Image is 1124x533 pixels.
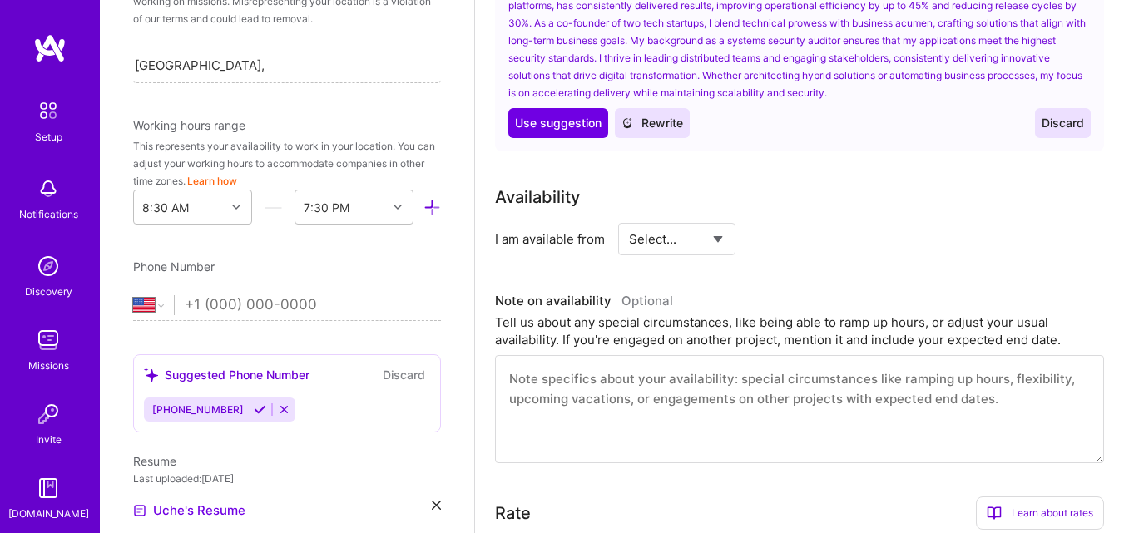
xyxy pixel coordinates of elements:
div: Invite [36,431,62,448]
div: Notifications [19,205,78,223]
i: icon HorizontalInLineDivider [265,199,282,216]
i: icon SuggestedTeams [144,368,158,382]
div: Learn about rates [976,496,1104,530]
div: Suggested Phone Number [144,366,309,383]
img: setup [31,93,66,128]
span: Rewrite [621,115,683,131]
a: Uche's Resume [133,501,245,521]
div: Availability [495,185,580,210]
i: icon Chevron [394,203,402,211]
div: Discovery [25,283,72,300]
div: Rate [495,501,531,526]
img: guide book [32,471,65,505]
div: Missions [28,357,69,374]
div: I am available from [495,230,605,248]
div: Note on availability [495,289,673,313]
button: Discard [1035,108,1091,138]
button: Discard [378,365,430,384]
span: Working hours range [133,118,245,132]
span: Use suggestion [515,115,602,131]
i: icon Chevron [232,203,240,211]
span: Phone Number [133,259,215,274]
div: This represents your availability to work in your location. You can adjust your working hours to ... [133,137,441,190]
i: icon Close [432,501,441,510]
i: icon BookOpen [987,506,1002,521]
button: Rewrite [615,108,690,138]
img: discovery [32,249,65,283]
img: Resume [133,504,146,517]
div: [DOMAIN_NAME] [8,505,89,522]
img: teamwork [32,323,65,357]
div: 8:30 AM [142,199,189,216]
button: Learn how [187,172,237,190]
img: logo [33,33,67,63]
div: 7:30 PM [304,199,349,216]
div: Tell us about any special circumstances, like being able to ramp up hours, or adjust your usual a... [495,313,1104,348]
span: Resume [133,454,176,468]
div: Setup [35,128,62,146]
span: [PHONE_NUMBER] [152,403,244,416]
div: Last uploaded: [DATE] [133,470,441,487]
i: Accept [254,403,266,416]
img: bell [32,172,65,205]
span: Optional [621,293,673,308]
img: Invite [32,397,65,431]
i: icon CrystalBall [621,117,633,129]
input: +1 (000) 000-0000 [185,281,441,329]
span: Discard [1042,115,1084,131]
i: Reject [278,403,290,416]
button: Use suggestion [508,108,608,138]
